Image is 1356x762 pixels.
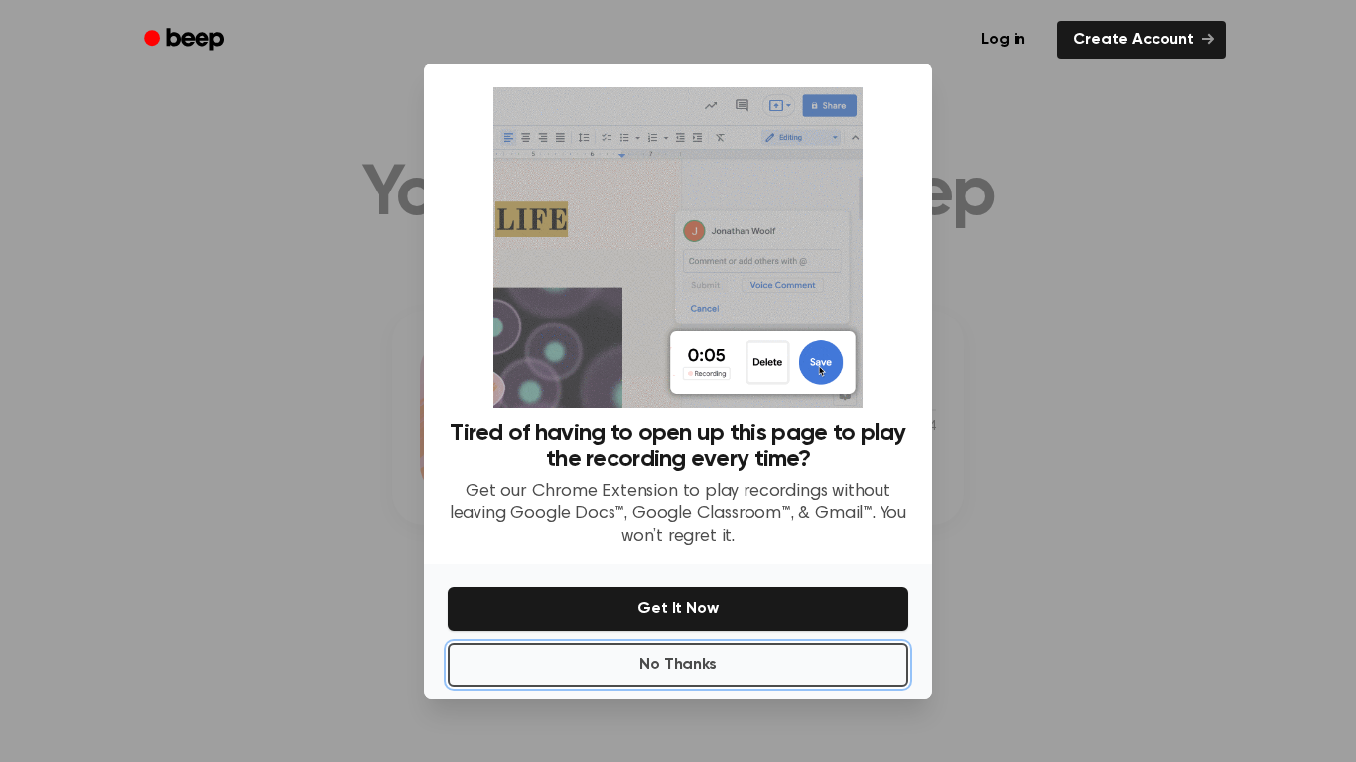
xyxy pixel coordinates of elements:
[448,420,908,473] h3: Tired of having to open up this page to play the recording every time?
[448,643,908,687] button: No Thanks
[961,17,1045,63] a: Log in
[1057,21,1226,59] a: Create Account
[493,87,862,408] img: Beep extension in action
[130,21,242,60] a: Beep
[448,587,908,631] button: Get It Now
[448,481,908,549] p: Get our Chrome Extension to play recordings without leaving Google Docs™, Google Classroom™, & Gm...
